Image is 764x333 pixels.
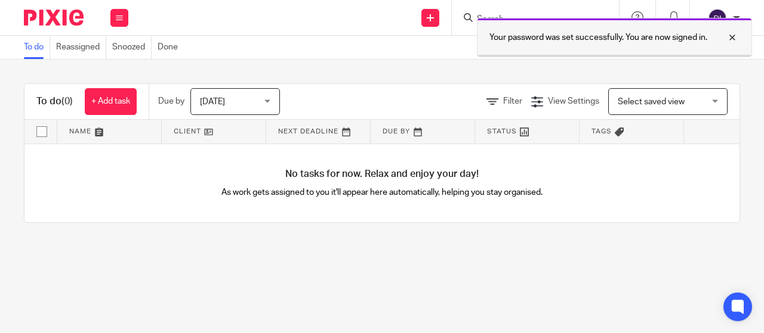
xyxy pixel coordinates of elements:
span: Tags [592,128,612,135]
a: To do [24,36,50,59]
span: Select saved view [618,98,685,106]
img: svg%3E [708,8,727,27]
h1: To do [36,95,73,108]
span: View Settings [548,97,599,105]
a: Snoozed [112,36,152,59]
p: Your password was set successfully. You are now signed in. [489,32,707,43]
p: Due by [158,95,184,107]
span: (0) [61,97,73,106]
h4: No tasks for now. Relax and enjoy your day! [24,168,740,180]
a: Reassigned [56,36,106,59]
span: Filter [503,97,522,105]
span: [DATE] [200,98,225,106]
a: Done [158,36,184,59]
img: Pixie [24,10,84,26]
a: + Add task [85,88,137,115]
p: As work gets assigned to you it'll appear here automatically, helping you stay organised. [204,186,561,198]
